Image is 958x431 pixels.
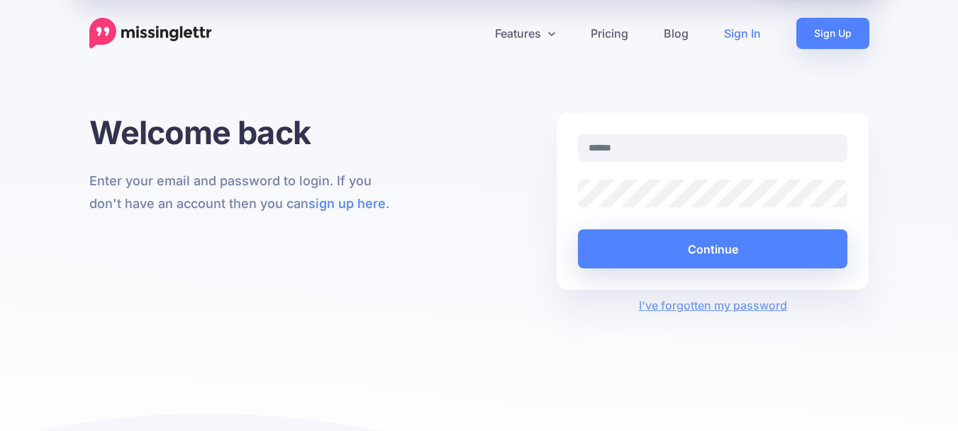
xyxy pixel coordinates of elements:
[308,196,386,211] a: sign up here
[89,113,402,152] h1: Welcome back
[706,18,779,49] a: Sign In
[796,18,869,49] a: Sign Up
[646,18,706,49] a: Blog
[573,18,646,49] a: Pricing
[578,229,848,268] button: Continue
[477,18,573,49] a: Features
[639,298,787,312] a: I've forgotten my password
[89,170,402,215] p: Enter your email and password to login. If you don't have an account then you can .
